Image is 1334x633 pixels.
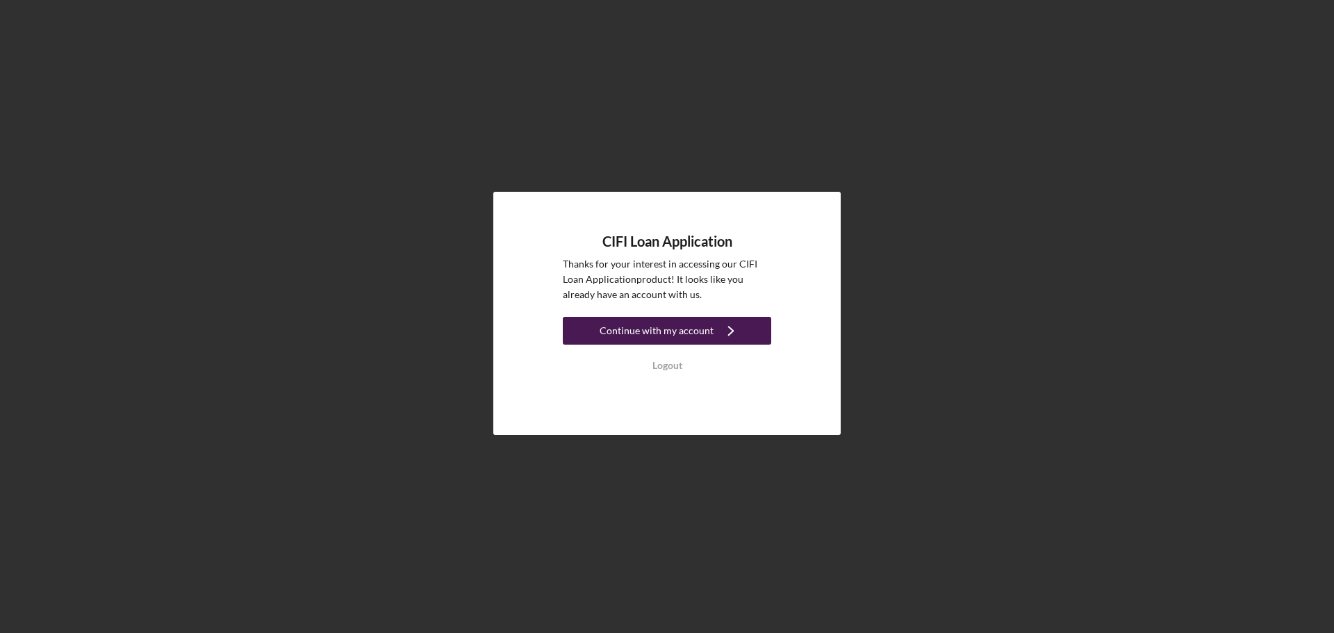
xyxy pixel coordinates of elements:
[652,352,682,379] div: Logout
[602,233,732,249] h4: CIFI Loan Application
[563,317,771,348] a: Continue with my account
[563,352,771,379] button: Logout
[563,317,771,345] button: Continue with my account
[600,317,714,345] div: Continue with my account
[563,256,771,303] p: Thanks for your interest in accessing our CIFI Loan Application product! It looks like you alread...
